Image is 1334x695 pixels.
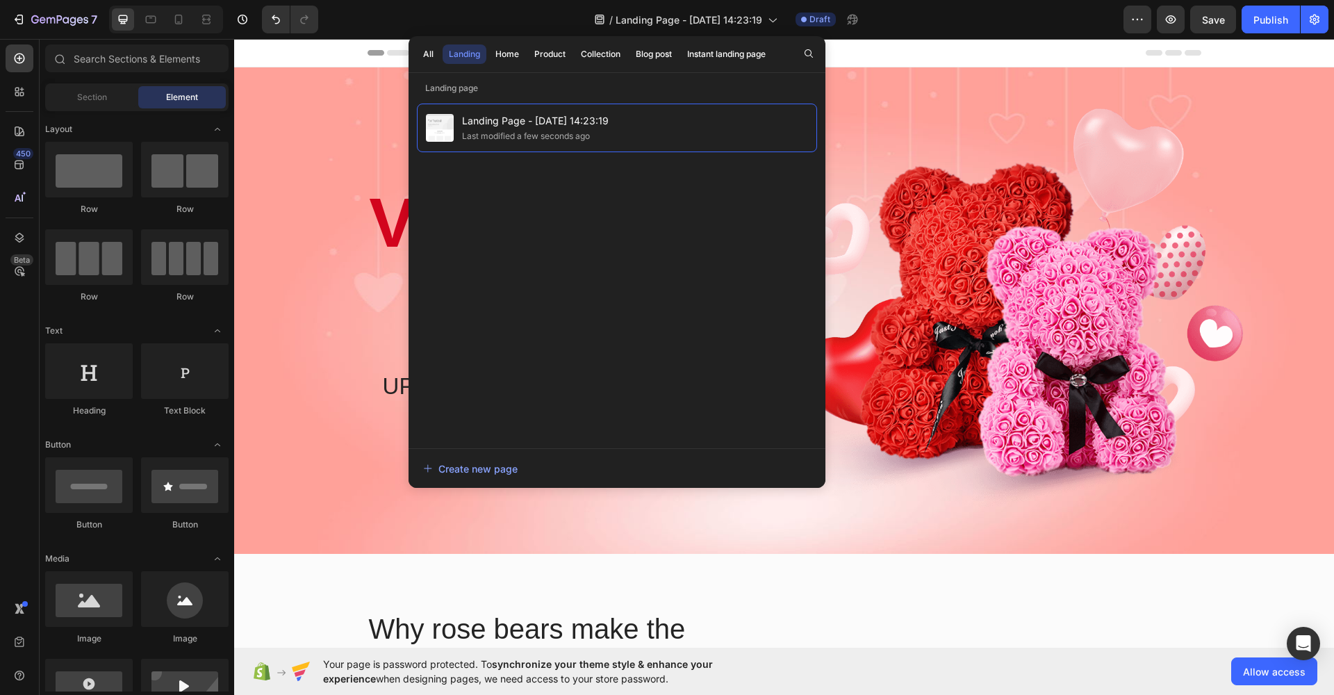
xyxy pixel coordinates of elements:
div: Button [141,518,229,531]
div: Collection [581,48,620,60]
button: Instant landing page [681,44,772,64]
span: Your page is password protected. To when designing pages, we need access to your store password. [323,657,767,686]
span: Save [1202,14,1225,26]
span: Draft [809,13,830,26]
div: Row [45,291,133,303]
a: Get It Now [258,398,373,434]
span: Toggle open [206,320,229,342]
span: Button [45,439,71,451]
button: Create new page [422,455,812,482]
p: Why rose bears make the perfect gift for Valentine’s Day [135,572,538,644]
div: Image [45,632,133,645]
p: 7 [91,11,97,28]
button: Allow access [1231,657,1317,685]
button: Publish [1242,6,1300,33]
div: Blog post [636,48,672,60]
div: Undo/Redo [262,6,318,33]
div: Instant landing page [687,48,766,60]
span: Element [166,91,198,104]
div: Product [534,48,566,60]
span: Text [45,325,63,337]
button: Collection [575,44,627,64]
span: Media [45,553,69,565]
div: Last modified a few seconds ago [462,129,590,143]
div: Button [45,518,133,531]
div: Row [45,203,133,215]
div: 450 [13,148,33,159]
button: Landing [443,44,486,64]
span: Landing Page - [DATE] 14:23:19 [462,113,609,129]
div: Open Intercom Messenger [1287,627,1320,660]
img: Alt Image [561,69,1009,475]
button: Blog post [629,44,678,64]
button: Save [1190,6,1236,33]
div: Beta [10,254,33,265]
div: Image [141,632,229,645]
iframe: Design area [234,39,1334,648]
span: Toggle open [206,434,229,456]
div: Heading [45,404,133,417]
input: Search Sections & Elements [45,44,229,72]
button: 7 [6,6,104,33]
div: All [423,48,434,60]
button: Home [489,44,525,64]
button: All [417,44,440,64]
div: Create new page [423,461,518,476]
div: Text Block [141,404,229,417]
span: synchronize your theme style & enhance your experience [323,658,713,685]
div: Publish [1253,13,1288,27]
span: Section [77,91,107,104]
div: Get It Now [284,407,347,425]
div: Home [495,48,519,60]
button: Product [528,44,572,64]
span: / [609,13,613,27]
div: Landing [449,48,480,60]
span: Allow access [1243,664,1306,679]
span: Landing Page - [DATE] 14:23:19 [616,13,762,27]
p: Landing page [409,81,825,95]
div: Row [141,291,229,303]
div: Row [141,203,229,215]
span: Layout [45,123,72,136]
span: Toggle open [206,118,229,140]
span: Toggle open [206,548,229,570]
